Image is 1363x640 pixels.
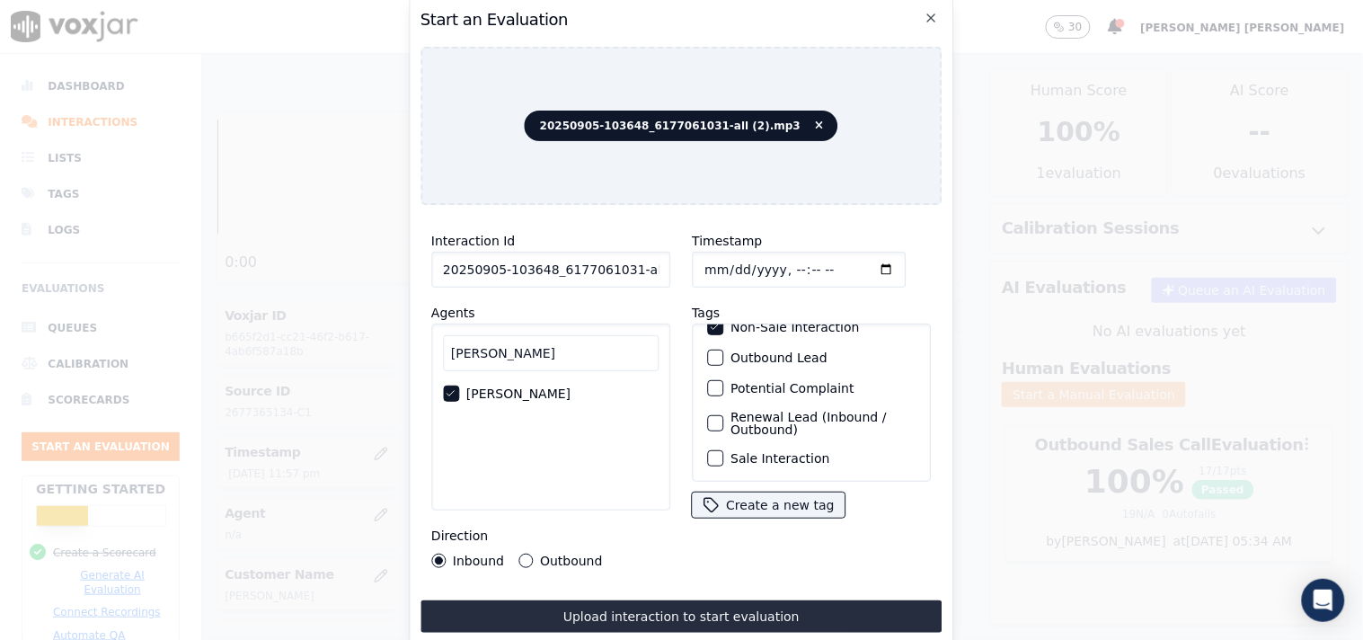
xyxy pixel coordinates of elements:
[431,529,488,543] label: Direction
[730,452,829,465] label: Sale Interaction
[1302,579,1345,622] div: Open Intercom Messenger
[431,252,670,288] input: reference id, file name, etc
[730,411,916,436] label: Renewal Lead (Inbound / Outbound)
[692,306,720,320] label: Tags
[692,493,845,518] button: Create a new tag
[525,111,838,141] span: 20250905-103648_6177061031-all (2).mp3
[420,7,943,32] h2: Start an Evaluation
[466,387,571,400] label: [PERSON_NAME]
[431,306,475,320] label: Agents
[730,382,854,395] label: Potential Complaint
[730,351,828,364] label: Outbound Lead
[431,234,515,248] label: Interaction Id
[453,555,504,567] label: Inbound
[692,234,762,248] label: Timestamp
[420,600,943,633] button: Upload interaction to start evaluation
[730,321,859,333] label: Non-Sale Interaction
[540,555,602,567] label: Outbound
[443,335,659,371] input: Search Agents...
